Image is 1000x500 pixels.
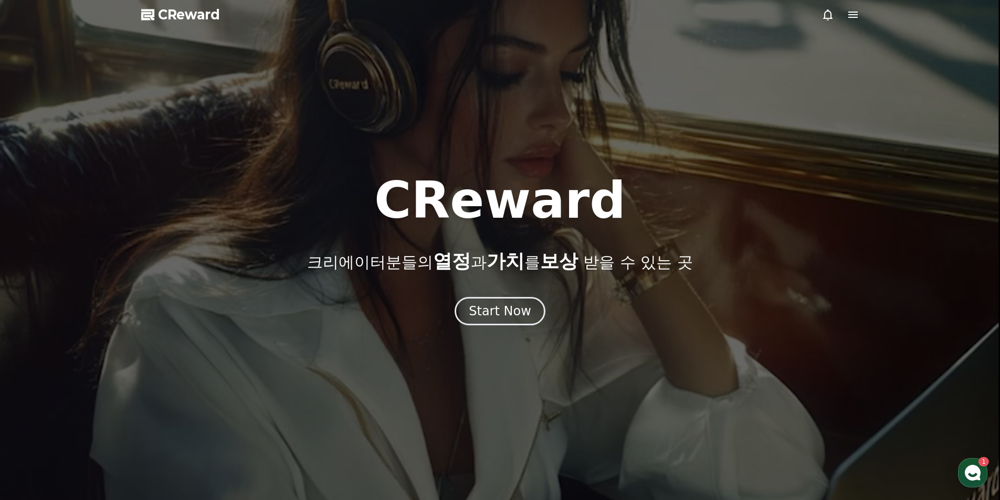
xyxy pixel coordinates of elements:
a: CReward [141,6,220,23]
span: 열정 [433,250,471,272]
h1: CReward [374,175,626,226]
span: 가치 [487,250,524,272]
p: 크리에이터분들의 과 를 받을 수 있는 곳 [307,251,692,272]
div: Start Now [469,303,531,320]
span: 보상 [540,250,578,272]
span: CReward [158,6,220,23]
a: Start Now [455,307,545,317]
button: Start Now [455,297,545,325]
